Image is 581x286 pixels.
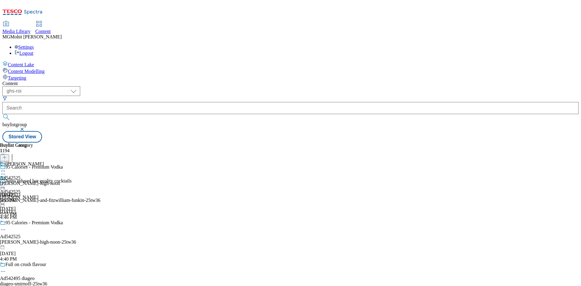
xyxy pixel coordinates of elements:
div: Nitro infused bar quality cocktails [5,178,72,184]
span: Content [35,29,51,34]
div: 95 Calories - Premium Vodka [5,220,63,225]
div: Content [2,81,579,86]
a: Logout [15,51,33,56]
a: Content Lake [2,61,579,67]
a: Targeting [2,74,579,81]
a: Content [35,21,51,34]
div: [PERSON_NAME] [5,161,44,167]
span: Content Modelling [8,69,44,74]
a: Content Modelling [2,67,579,74]
div: Full on crush flavour [5,262,46,267]
span: Targeting [8,75,26,81]
span: Media Library [2,29,31,34]
svg: Search Filters [2,96,7,101]
input: Search [2,102,579,114]
span: Content Lake [8,62,34,67]
button: Stored View [2,131,42,143]
span: Mohit [PERSON_NAME] [10,34,62,39]
span: MG [2,34,10,39]
span: buylistgroup [2,122,27,127]
a: Settings [15,44,34,50]
a: Media Library [2,21,31,34]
